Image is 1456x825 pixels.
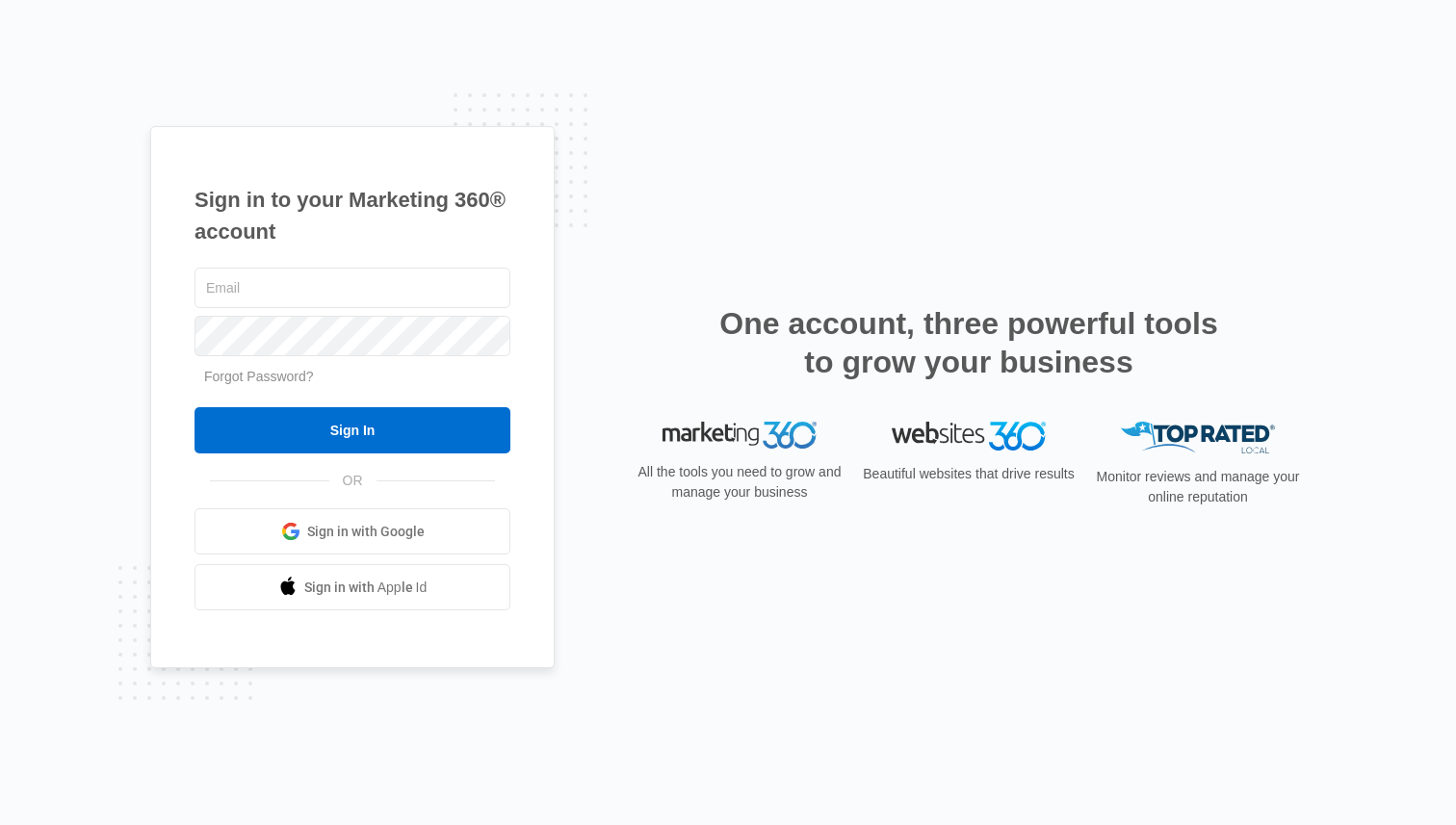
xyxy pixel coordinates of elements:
[204,369,314,384] a: Forgot Password?
[304,578,428,598] span: Sign in with Apple Id
[632,462,847,503] p: All the tools you need to grow and manage your business
[714,304,1224,381] h2: One account, three powerful tools to grow your business
[892,422,1046,450] img: Websites 360
[195,407,510,453] input: Sign In
[861,464,1077,484] p: Beautiful websites that drive results
[329,471,377,491] span: OR
[663,422,817,449] img: Marketing 360
[307,522,425,542] span: Sign in with Google
[1121,422,1275,453] img: Top Rated Local
[195,268,510,308] input: Email
[195,508,510,554] a: Sign in with Google
[1090,467,1306,507] p: Monitor reviews and manage your online reputation
[195,564,510,610] a: Sign in with Apple Id
[195,184,510,247] h1: Sign in to your Marketing 360® account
